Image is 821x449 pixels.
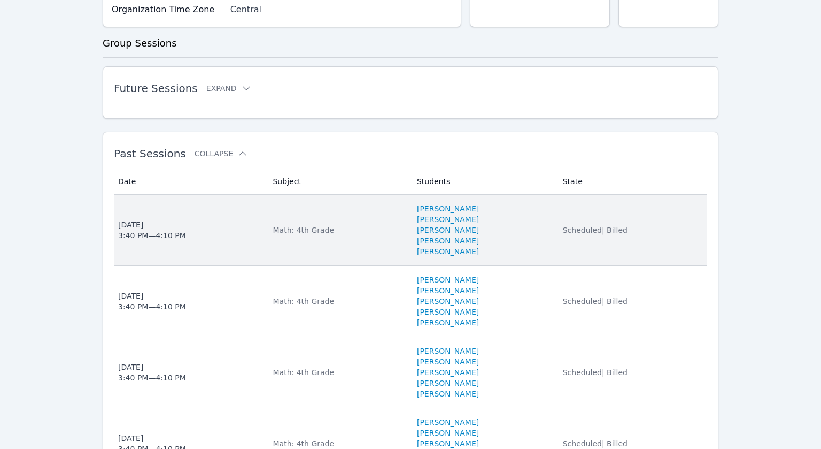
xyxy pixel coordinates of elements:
div: [DATE] 3:40 PM — 4:10 PM [118,219,186,241]
span: Future Sessions [114,82,198,95]
button: Collapse [195,148,248,159]
div: Math: 4th Grade [273,367,404,378]
a: [PERSON_NAME] [417,203,479,214]
a: [PERSON_NAME] [417,346,479,356]
a: [PERSON_NAME] [417,246,479,257]
span: Scheduled | Billed [563,226,628,234]
th: Students [410,169,556,195]
a: [PERSON_NAME] [417,235,479,246]
a: [PERSON_NAME] [417,438,479,449]
tr: [DATE]3:40 PM—4:10 PMMath: 4th Grade[PERSON_NAME][PERSON_NAME][PERSON_NAME][PERSON_NAME][PERSON_N... [114,195,707,266]
a: [PERSON_NAME] [417,307,479,317]
div: Central [230,3,452,16]
label: Organization Time Zone [112,3,224,16]
div: Math: 4th Grade [273,296,404,307]
div: [DATE] 3:40 PM — 4:10 PM [118,291,186,312]
a: [PERSON_NAME] [417,285,479,296]
div: [DATE] 3:40 PM — 4:10 PM [118,362,186,383]
button: Expand [206,83,252,94]
a: [PERSON_NAME] [417,214,479,225]
a: [PERSON_NAME] [417,367,479,378]
div: Math: 4th Grade [273,225,404,235]
tr: [DATE]3:40 PM—4:10 PMMath: 4th Grade[PERSON_NAME][PERSON_NAME][PERSON_NAME][PERSON_NAME][PERSON_N... [114,337,707,408]
span: Scheduled | Billed [563,439,628,448]
th: Subject [266,169,410,195]
a: [PERSON_NAME] [417,428,479,438]
a: [PERSON_NAME] [417,317,479,328]
a: [PERSON_NAME] [417,275,479,285]
tr: [DATE]3:40 PM—4:10 PMMath: 4th Grade[PERSON_NAME][PERSON_NAME][PERSON_NAME][PERSON_NAME][PERSON_N... [114,266,707,337]
span: Scheduled | Billed [563,297,628,306]
h3: Group Sessions [103,36,718,51]
span: Past Sessions [114,147,186,160]
a: [PERSON_NAME] [417,225,479,235]
a: [PERSON_NAME] [417,296,479,307]
a: [PERSON_NAME] [417,417,479,428]
a: [PERSON_NAME] [417,378,479,389]
div: Math: 4th Grade [273,438,404,449]
th: Date [114,169,266,195]
a: [PERSON_NAME] [417,356,479,367]
th: State [556,169,707,195]
span: Scheduled | Billed [563,368,628,377]
a: [PERSON_NAME] [417,389,479,399]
